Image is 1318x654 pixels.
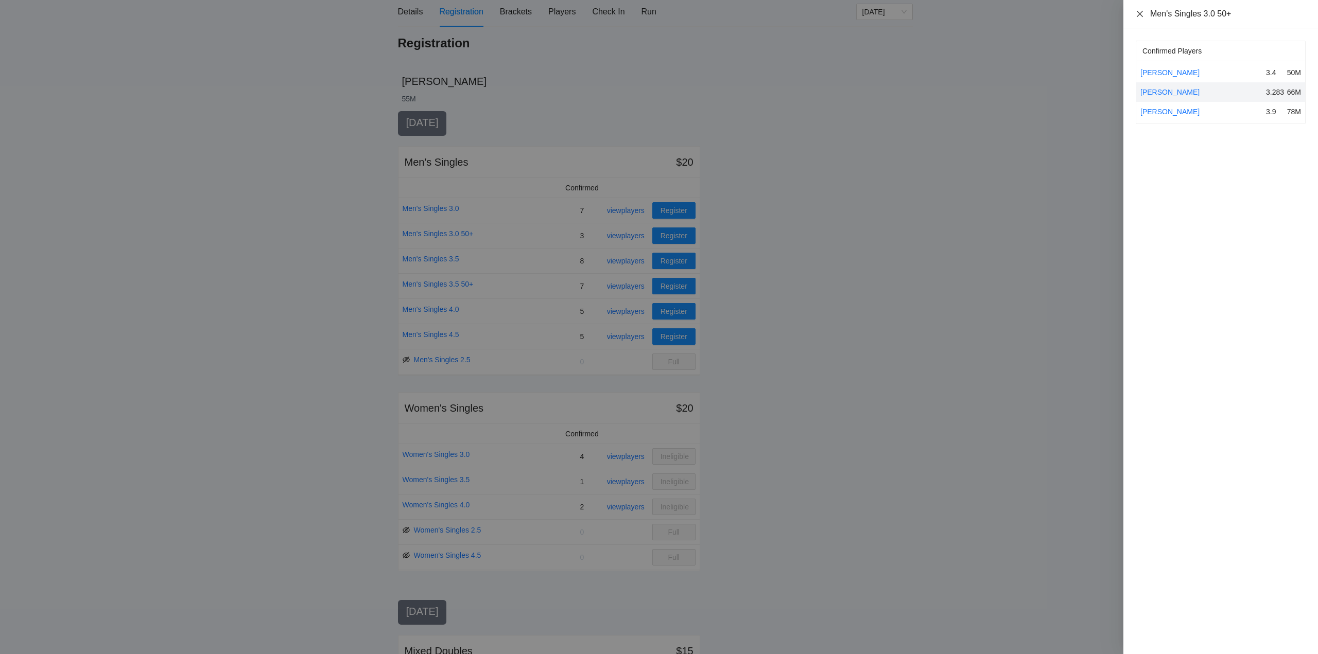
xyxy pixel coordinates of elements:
div: 78M [1286,106,1301,117]
div: 3.4 [1266,67,1281,78]
a: [PERSON_NAME] [1140,68,1200,77]
div: 3.9 [1266,106,1281,117]
div: Confirmed Players [1142,41,1299,61]
a: [PERSON_NAME] [1140,108,1200,116]
div: 3.283 [1266,86,1281,98]
div: 66M [1286,86,1301,98]
a: [PERSON_NAME] [1140,88,1200,96]
div: 50M [1286,67,1301,78]
span: close [1136,10,1144,18]
div: Men's Singles 3.0 50+ [1150,8,1306,20]
button: Close [1136,10,1144,19]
